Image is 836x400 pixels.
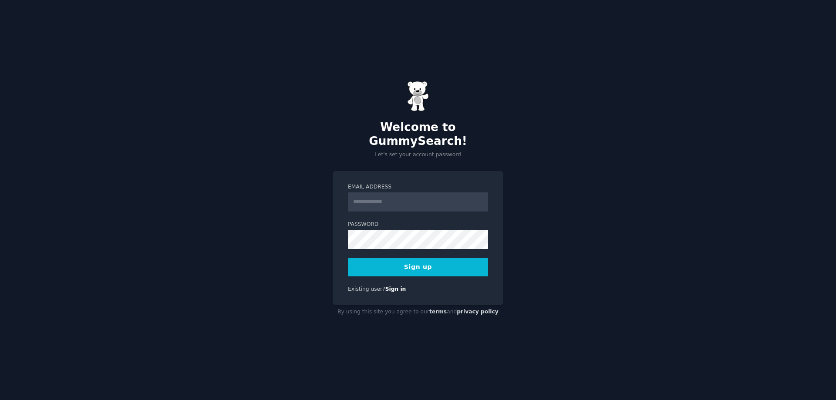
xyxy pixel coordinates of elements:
label: Password [348,221,488,229]
a: terms [429,309,447,315]
img: Gummy Bear [407,81,429,111]
div: By using this site you agree to our and [333,305,503,319]
a: privacy policy [457,309,499,315]
span: Existing user? [348,286,385,292]
button: Sign up [348,258,488,276]
p: Let's set your account password [333,151,503,159]
h2: Welcome to GummySearch! [333,121,503,148]
label: Email Address [348,183,488,191]
a: Sign in [385,286,406,292]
